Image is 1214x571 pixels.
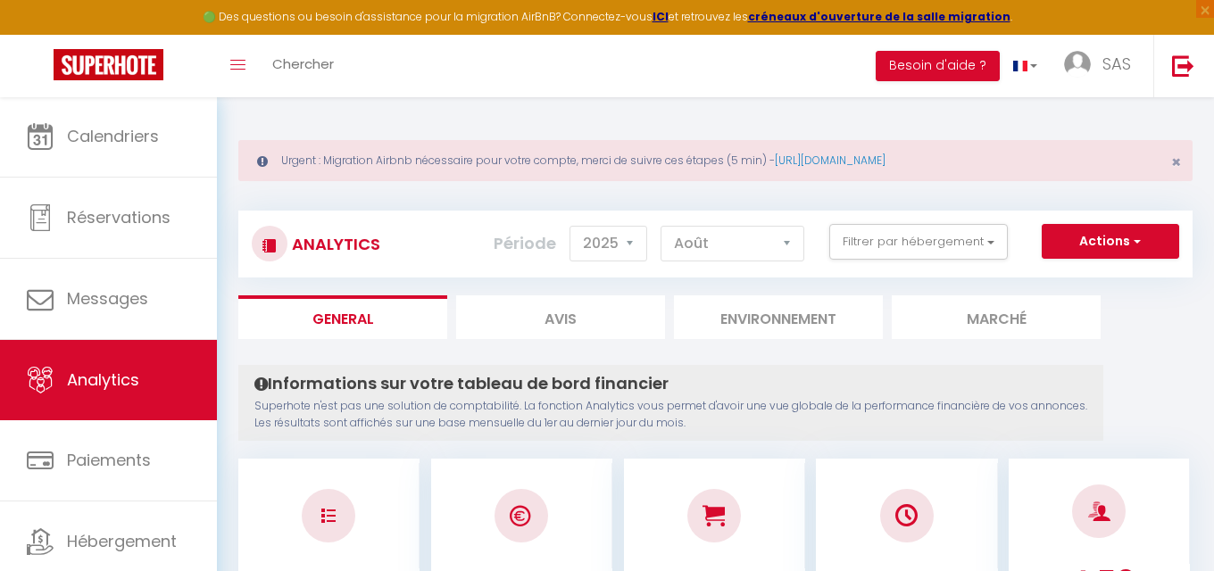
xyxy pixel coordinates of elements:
label: Période [494,224,556,263]
li: Avis [456,295,665,339]
a: ... SAS [1051,35,1153,97]
a: créneaux d'ouverture de la salle migration [748,9,1010,24]
img: logout [1172,54,1194,77]
li: General [238,295,447,339]
button: Besoin d'aide ? [876,51,1000,81]
span: Hébergement [67,530,177,552]
span: Réservations [67,206,170,228]
img: Super Booking [54,49,163,80]
a: [URL][DOMAIN_NAME] [775,153,886,168]
span: Messages [67,287,148,310]
li: Marché [892,295,1101,339]
span: Paiements [67,449,151,471]
img: NO IMAGE [321,509,336,523]
a: Chercher [259,35,347,97]
div: Urgent : Migration Airbnb nécessaire pour votre compte, merci de suivre ces étapes (5 min) - [238,140,1193,181]
span: Chercher [272,54,334,73]
button: Filtrer par hébergement [829,224,1008,260]
img: ... [1064,51,1091,78]
span: SAS [1102,53,1131,75]
li: Environnement [674,295,883,339]
h4: Informations sur votre tableau de bord financier [254,374,1087,393]
button: Close [1171,154,1181,170]
p: Superhote n'est pas une solution de comptabilité. La fonction Analytics vous permet d'avoir une v... [254,398,1087,432]
span: × [1171,151,1181,173]
span: Analytics [67,368,139,391]
a: ICI [653,9,669,24]
h3: Analytics [287,224,380,264]
span: Calendriers [67,125,159,147]
button: Actions [1042,224,1179,260]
